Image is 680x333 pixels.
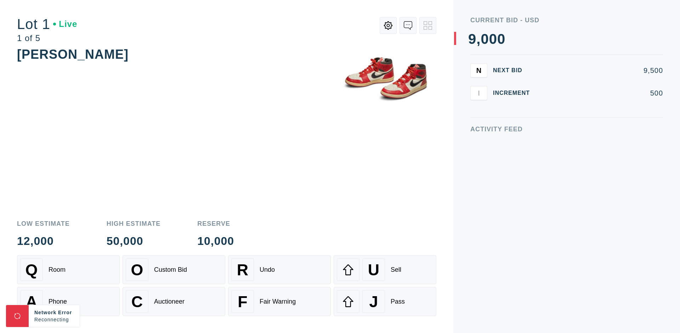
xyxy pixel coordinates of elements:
[368,261,379,279] span: U
[391,298,405,305] div: Pass
[49,266,66,274] div: Room
[541,90,663,97] div: 500
[26,293,37,311] span: A
[334,287,436,316] button: JPass
[468,32,476,46] div: 9
[123,287,225,316] button: CAuctioneer
[49,298,67,305] div: Phone
[34,316,74,323] div: Reconnecting
[17,17,77,31] div: Lot 1
[228,287,331,316] button: FFair Warning
[541,67,663,74] div: 9,500
[237,261,248,279] span: R
[17,235,70,247] div: 12,000
[476,66,481,74] span: N
[154,266,187,274] div: Custom Bid
[197,235,234,247] div: 10,000
[17,220,70,227] div: Low Estimate
[493,90,535,96] div: Increment
[369,293,378,311] span: J
[154,298,185,305] div: Auctioneer
[238,293,247,311] span: F
[17,287,120,316] button: APhone
[131,261,143,279] span: O
[17,34,77,42] div: 1 of 5
[334,255,436,284] button: USell
[497,32,505,46] div: 0
[53,20,77,28] div: Live
[17,255,120,284] button: QRoom
[228,255,331,284] button: RUndo
[391,266,401,274] div: Sell
[470,126,663,132] div: Activity Feed
[107,235,161,247] div: 50,000
[470,63,487,77] button: N
[260,266,275,274] div: Undo
[260,298,296,305] div: Fair Warning
[476,32,481,173] div: ,
[481,32,489,46] div: 0
[470,86,487,100] button: I
[34,309,74,316] div: Network Error
[478,89,480,97] span: I
[107,220,161,227] div: High Estimate
[123,255,225,284] button: OCustom Bid
[493,68,535,73] div: Next Bid
[25,261,38,279] span: Q
[197,220,234,227] div: Reserve
[470,17,663,23] div: Current Bid - USD
[17,47,129,62] div: [PERSON_NAME]
[489,32,497,46] div: 0
[131,293,143,311] span: C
